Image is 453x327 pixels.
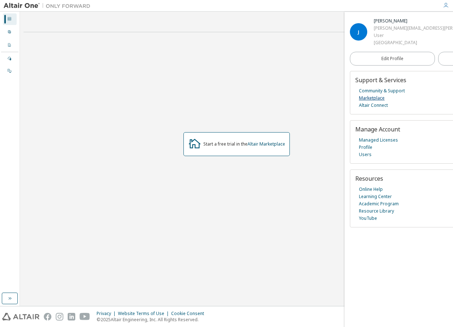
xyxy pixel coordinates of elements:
div: Company Profile [3,39,17,51]
div: Website Terms of Use [118,311,171,316]
a: YouTube [359,215,377,222]
a: Managed Licenses [359,137,398,144]
a: Academic Program [359,200,399,207]
div: On Prem [3,65,17,77]
img: linkedin.svg [68,313,75,320]
a: Altair Connect [359,102,388,109]
a: Learning Center [359,193,392,200]
img: youtube.svg [80,313,90,320]
div: Start a free trial in the [203,141,285,147]
span: Manage Account [355,125,400,133]
a: Profile [359,144,372,151]
img: instagram.svg [56,313,63,320]
span: Resources [355,175,383,183]
a: Users [359,151,372,158]
a: Marketplace [359,95,385,102]
div: Dashboard [3,13,17,25]
span: Support & Services [355,76,406,84]
img: altair_logo.svg [2,313,39,320]
img: Altair One [4,2,94,9]
span: Edit Profile [381,56,403,62]
a: Community & Support [359,87,405,95]
div: User Profile [3,26,17,38]
img: facebook.svg [44,313,51,320]
div: Cookie Consent [171,311,208,316]
p: © 2025 Altair Engineering, Inc. All Rights Reserved. [97,316,208,323]
a: Online Help [359,186,383,193]
div: Managed [3,53,17,64]
span: J [358,29,359,35]
a: Altair Marketplace [247,141,285,147]
a: Edit Profile [350,52,435,66]
div: Privacy [97,311,118,316]
a: Resource Library [359,207,394,215]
